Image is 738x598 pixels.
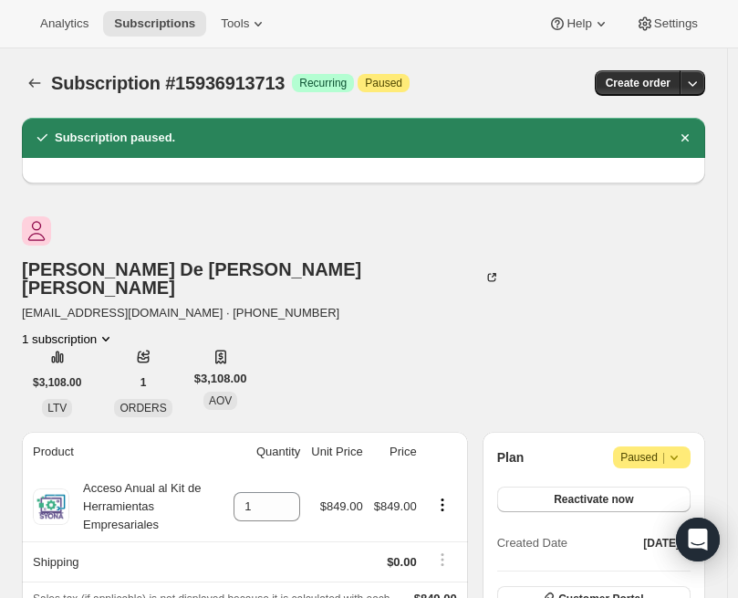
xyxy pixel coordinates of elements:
[374,499,417,513] span: $849.00
[306,432,368,472] th: Unit Price
[22,432,228,472] th: Product
[632,530,691,556] button: [DATE]
[620,448,683,467] span: Paused
[662,450,665,465] span: |
[120,402,166,414] span: ORDERS
[428,495,457,515] button: Product actions
[654,16,698,31] span: Settings
[554,492,633,507] span: Reactivate now
[428,550,457,570] button: Shipping actions
[33,488,69,525] img: product img
[194,370,247,388] span: $3,108.00
[299,76,347,90] span: Recurring
[22,260,500,297] div: [PERSON_NAME] De [PERSON_NAME] [PERSON_NAME]
[22,541,228,582] th: Shipping
[497,448,525,467] h2: Plan
[55,129,175,147] h2: Subscription paused.
[210,11,278,37] button: Tools
[114,16,195,31] span: Subscriptions
[676,518,720,561] div: Open Intercom Messenger
[537,11,620,37] button: Help
[497,534,567,552] span: Created Date
[497,487,691,512] button: Reactivate now
[29,11,99,37] button: Analytics
[606,76,670,90] span: Create order
[69,479,223,534] div: Acceso Anual al Kit de Herramientas Empresariales
[103,11,206,37] button: Subscriptions
[320,499,363,513] span: $849.00
[47,402,67,414] span: LTV
[22,70,47,96] button: Subscriptions
[369,432,422,472] th: Price
[209,394,232,407] span: AOV
[566,16,591,31] span: Help
[387,555,417,569] span: $0.00
[140,375,147,390] span: 1
[365,76,402,90] span: Paused
[40,16,88,31] span: Analytics
[22,304,500,322] span: [EMAIL_ADDRESS][DOMAIN_NAME] · [PHONE_NUMBER]
[22,330,115,348] button: Product actions
[625,11,709,37] button: Settings
[672,125,698,151] button: Dismiss notification
[595,70,681,96] button: Create order
[33,375,81,390] span: $3,108.00
[130,370,158,395] button: 1
[22,370,92,395] button: $3,108.00
[228,432,306,472] th: Quantity
[643,536,680,551] span: [DATE]
[22,216,51,246] span: Teresa De Jesus Macedo Garcia
[51,73,285,93] span: Subscription #15936913713
[221,16,249,31] span: Tools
